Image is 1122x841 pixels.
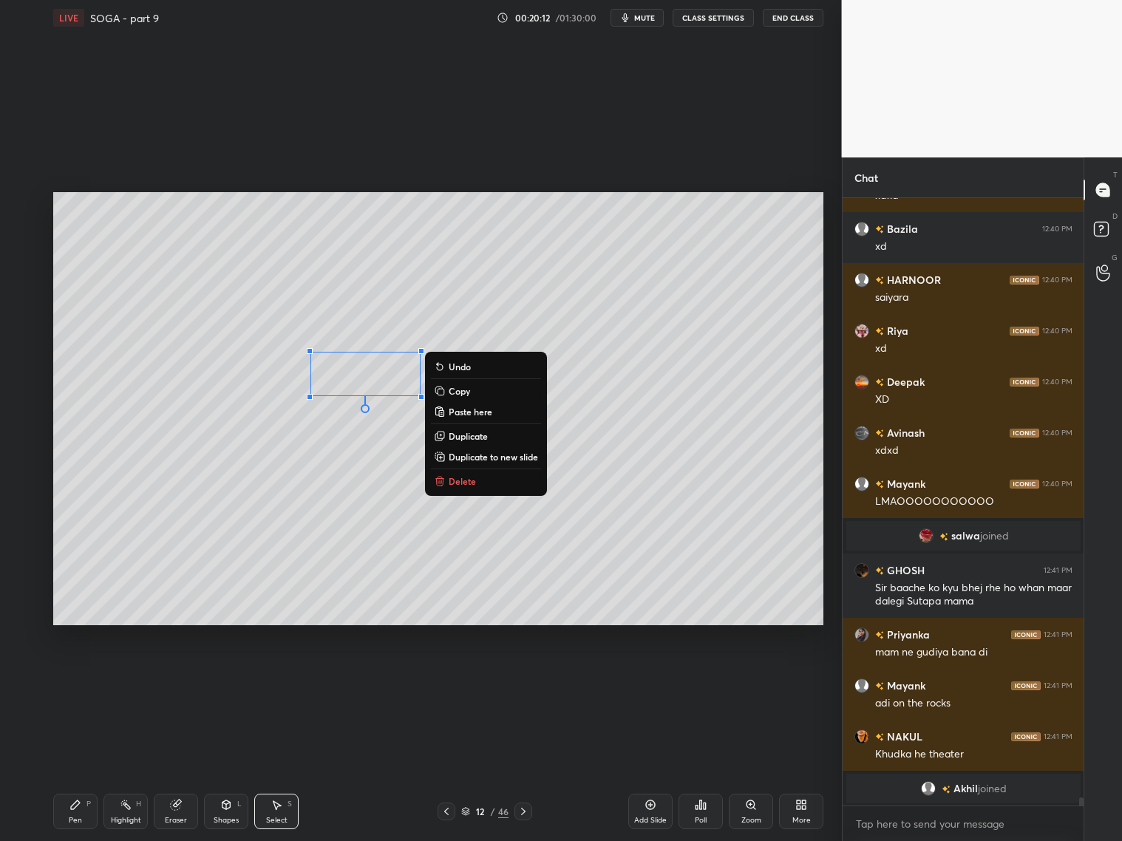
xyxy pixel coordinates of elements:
img: iconic-dark.1390631f.png [1010,480,1039,488]
div: 12:41 PM [1044,732,1072,741]
div: adi on the rocks [875,696,1072,711]
div: More [792,817,811,824]
span: joined [977,783,1006,794]
p: Paste here [449,406,492,418]
div: Shapes [214,817,239,824]
div: Add Slide [634,817,667,824]
h6: Priyanka [884,627,930,642]
div: 12:41 PM [1044,681,1072,690]
button: End Class [763,9,823,27]
img: iconic-dark.1390631f.png [1011,630,1041,639]
div: S [288,800,292,808]
img: default.png [854,273,869,287]
img: 8a0a572f7ec24576854301dd9948c0ed.jpg [854,729,869,744]
img: no-rating-badge.077c3623.svg [941,786,950,794]
button: Duplicate [431,427,541,445]
span: mute [634,13,655,23]
div: 12:41 PM [1044,630,1072,639]
h6: HARNOOR [884,272,941,287]
div: XD [875,392,1072,407]
img: no-rating-badge.077c3623.svg [939,533,948,541]
img: iconic-dark.1390631f.png [1010,327,1039,336]
div: L [237,800,242,808]
img: 64740f6630c743fa8c2b3f2aaac1ea3f.jpg [854,627,869,642]
p: Undo [449,361,471,372]
button: Duplicate to new slide [431,448,541,466]
img: default.png [920,781,935,796]
img: no-rating-badge.077c3623.svg [875,226,884,234]
div: LIVE [53,9,84,27]
p: Chat [843,158,890,197]
img: iconic-dark.1390631f.png [1010,276,1039,285]
img: 872e590670b2484bb6d0e2648dc20bcf.jpg [854,324,869,338]
div: xd [875,239,1072,254]
button: Copy [431,382,541,400]
img: no-rating-badge.077c3623.svg [875,328,884,336]
div: 12:40 PM [1042,429,1072,437]
h4: SOGA - part 9 [90,11,159,25]
div: grid [843,198,1084,806]
div: Eraser [165,817,187,824]
p: D [1112,211,1118,222]
button: CLASS SETTINGS [673,9,754,27]
h6: NAKUL [884,729,922,744]
img: a6a09950d4b64f8da918300107ff5c02.jpg [918,528,933,543]
img: iconic-dark.1390631f.png [1010,378,1039,387]
img: no-rating-badge.077c3623.svg [875,632,884,640]
span: Akhil [953,783,977,794]
img: iconic-dark.1390631f.png [1011,732,1041,741]
img: no-rating-badge.077c3623.svg [875,277,884,285]
h6: Mayank [884,678,925,693]
div: Sir baache ko kyu bhej rhe ho whan maar dalegi Sutapa mama [875,581,1072,609]
p: G [1112,252,1118,263]
img: no-rating-badge.077c3623.svg [875,379,884,387]
img: iconic-dark.1390631f.png [1011,681,1041,690]
img: no-rating-badge.077c3623.svg [875,734,884,742]
img: a985544bb6d14876b9f5aace79f0249b.jpg [854,563,869,578]
div: Poll [695,817,707,824]
div: Khudka he theater [875,747,1072,762]
p: Copy [449,385,470,397]
img: default.png [854,678,869,693]
h6: Riya [884,323,908,338]
div: LMAOOOOOOOOOOO [875,494,1072,509]
img: no-rating-badge.077c3623.svg [875,683,884,691]
button: Delete [431,472,541,490]
p: T [1113,169,1118,180]
button: mute [611,9,664,27]
img: no-rating-badge.077c3623.svg [875,481,884,489]
div: saiyara [875,290,1072,305]
img: no-rating-badge.077c3623.svg [875,430,884,438]
div: 12:40 PM [1042,276,1072,285]
span: joined [979,530,1008,542]
img: no-rating-badge.077c3623.svg [875,568,884,576]
div: xdxd [875,443,1072,458]
div: 12:40 PM [1042,327,1072,336]
p: Duplicate to new slide [449,451,538,463]
p: Delete [449,475,476,487]
img: default.png [854,477,869,491]
h6: Avinash [884,425,925,440]
h6: Mayank [884,476,925,491]
p: Duplicate [449,430,488,442]
div: mam ne gudiya bana di [875,645,1072,660]
h6: GHOSH [884,562,925,578]
div: xd [875,341,1072,356]
div: Highlight [111,817,141,824]
button: Paste here [431,403,541,421]
img: default.png [854,222,869,236]
div: H [136,800,141,808]
span: salwa [951,530,979,542]
div: 12:40 PM [1042,378,1072,387]
h6: Bazila [884,221,918,236]
div: 12 [473,807,488,816]
div: 46 [498,805,509,818]
button: Undo [431,358,541,375]
div: Select [266,817,288,824]
h6: Deepak [884,374,925,389]
div: Pen [69,817,82,824]
img: 6ae1e2931fbf4cf4a06fdd9bbc23c4b4.jpg [854,375,869,389]
img: iconic-dark.1390631f.png [1010,429,1039,437]
img: 96bdef7dd1244026b2d01309ae14a3e4.png [854,426,869,440]
div: 12:40 PM [1042,480,1072,488]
